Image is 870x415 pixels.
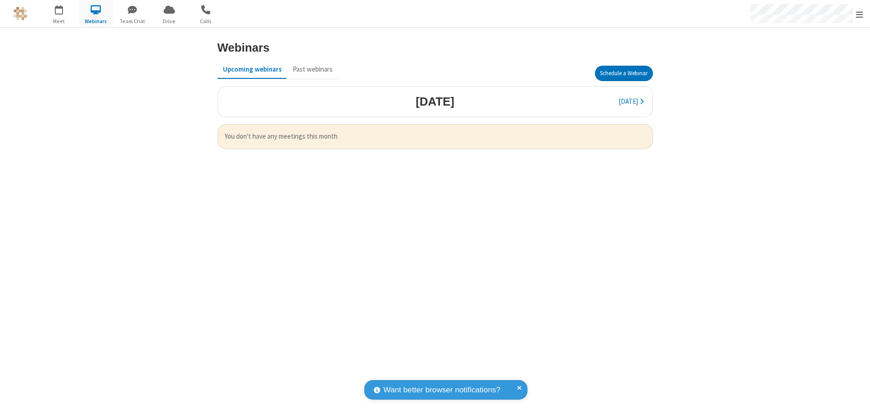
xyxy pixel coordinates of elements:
span: Meet [42,17,76,25]
img: QA Selenium DO NOT DELETE OR CHANGE [14,7,27,20]
iframe: Chat [847,391,863,409]
h3: [DATE] [416,95,454,108]
button: Upcoming webinars [217,61,287,78]
button: Schedule a Webinar [595,66,653,81]
h3: Webinars [217,41,270,54]
span: You don't have any meetings this month [225,131,646,142]
button: Past webinars [287,61,338,78]
span: Calls [189,17,223,25]
span: Team Chat [116,17,150,25]
span: Want better browser notifications? [383,384,500,396]
span: [DATE] [619,97,638,106]
button: [DATE] [613,93,649,111]
span: Webinars [79,17,113,25]
span: Drive [152,17,186,25]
